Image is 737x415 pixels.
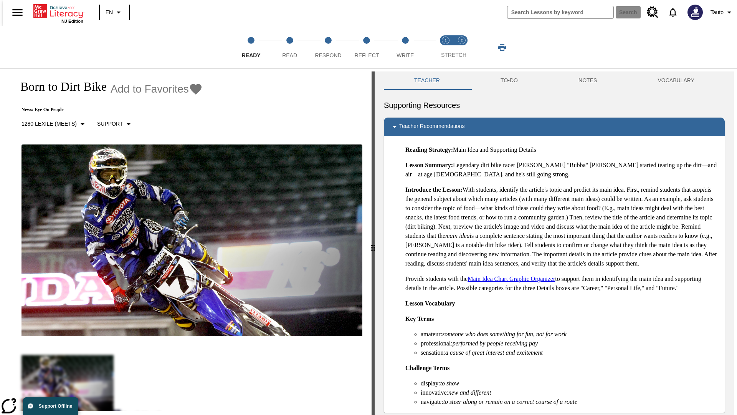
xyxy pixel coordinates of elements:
[12,80,107,94] h1: Born to Dirt Bike
[306,26,350,68] button: Respond step 3 of 5
[39,403,72,409] span: Support Offline
[405,146,453,153] strong: Reading Strategy:
[106,8,113,17] span: EN
[448,389,491,396] em: new and different
[18,117,90,131] button: Select Lexile, 1280 Lexile (Meets)
[421,348,719,357] li: sensation:
[453,340,538,347] em: performed by people receiving pay
[435,26,457,68] button: Stretch Read step 1 of 2
[490,40,514,54] button: Print
[102,5,127,19] button: Language: EN, Select a language
[405,315,434,322] strong: Key Terms
[707,5,737,19] button: Profile/Settings
[711,8,724,17] span: Tauto
[470,71,548,90] button: TO-DO
[687,5,703,20] img: Avatar
[461,38,463,42] text: 2
[405,365,449,371] strong: Challenge Terms
[627,71,725,90] button: VOCABULARY
[384,118,725,136] div: Teacher Recommendations
[443,398,577,405] em: to steer along or remain on a correct course of a route
[384,71,470,90] button: Teacher
[421,397,719,407] li: navigate:
[442,331,567,337] em: someone who does something for fun, not for work
[441,52,466,58] span: STRETCH
[384,99,725,111] h6: Supporting Resources
[21,120,77,128] p: 1280 Lexile (Meets)
[421,379,719,388] li: display:
[3,71,372,411] div: reading
[445,38,446,42] text: 1
[405,161,719,179] p: Legendary dirt bike racer [PERSON_NAME] "Bubba" [PERSON_NAME] started tearing up the dirt—and air...
[421,388,719,397] li: innovative:
[405,300,455,307] strong: Lesson Vocabulary
[111,83,189,95] span: Add to Favorites
[229,26,273,68] button: Ready step 1 of 5
[267,26,312,68] button: Read step 2 of 5
[405,145,719,154] p: Main Idea and Supporting Details
[282,52,297,58] span: Read
[405,274,719,293] p: Provide students with the to support them in identifying the main idea and supporting details in ...
[33,3,83,23] div: Home
[242,52,261,58] span: Ready
[451,26,473,68] button: Stretch Respond step 2 of 2
[507,6,613,18] input: search field
[315,52,341,58] span: Respond
[397,52,414,58] span: Write
[399,122,464,131] p: Teacher Recommendations
[468,276,555,282] a: Main Idea Chart Graphic Organizer
[61,19,83,23] span: NJ Edition
[695,186,707,193] em: topic
[405,185,719,268] p: With students, identify the article's topic and predict its main idea. First, remind students tha...
[548,71,627,90] button: NOTES
[642,2,663,23] a: Resource Center, Will open in new tab
[21,144,362,337] img: Motocross racer James Stewart flies through the air on his dirt bike.
[111,82,203,96] button: Add to Favorites - Born to Dirt Bike
[355,52,379,58] span: Reflect
[421,339,719,348] li: professional:
[405,186,463,193] strong: Introduce the Lesson:
[12,107,203,113] p: News: Eye On People
[421,330,719,339] li: amateur:
[683,2,707,22] button: Select a new avatar
[383,26,428,68] button: Write step 5 of 5
[23,397,78,415] button: Support Offline
[445,232,470,239] em: main idea
[405,162,453,168] strong: Lesson Summary:
[375,71,734,415] div: activity
[372,71,375,415] div: Press Enter or Spacebar and then press right and left arrow keys to move the slider
[663,2,683,22] a: Notifications
[94,117,136,131] button: Scaffolds, Support
[6,1,29,24] button: Open side menu
[440,380,459,387] em: to show
[97,120,123,128] p: Support
[445,349,543,356] em: a cause of great interest and excitement
[384,71,725,90] div: Instructional Panel Tabs
[344,26,389,68] button: Reflect step 4 of 5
